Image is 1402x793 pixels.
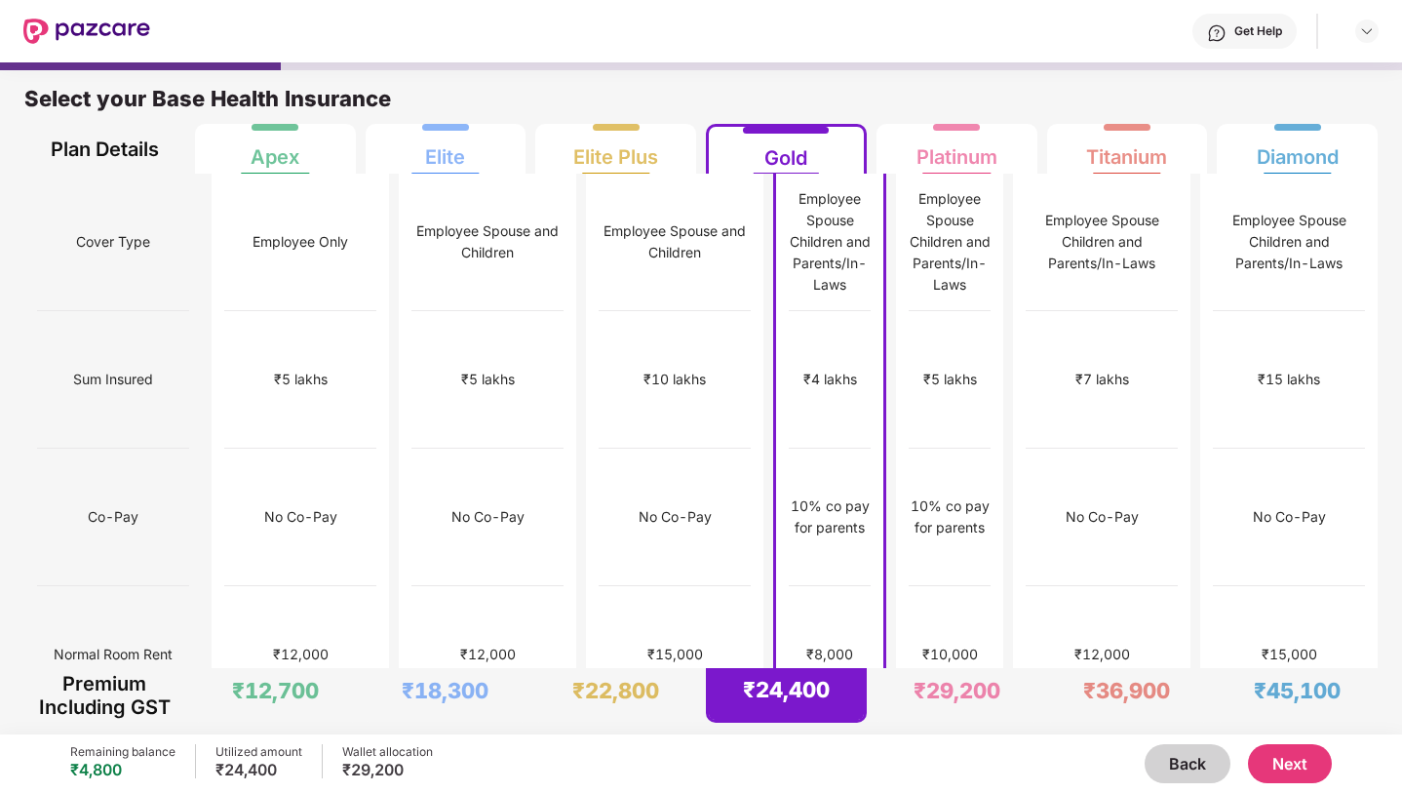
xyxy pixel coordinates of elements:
div: ₹12,000 [1074,644,1130,665]
div: No Co-Pay [1066,506,1139,528]
div: ₹22,800 [572,677,659,704]
div: ₹5 lakhs [461,369,515,390]
span: Normal Room Rent [54,636,173,673]
div: ₹10,000 [922,644,978,665]
div: ₹36,900 [1083,677,1170,704]
div: Employee Spouse Children and Parents/In-Laws [1213,210,1365,274]
div: ₹15,000 [1262,644,1317,665]
div: Titanium [1086,130,1167,169]
div: Gold [764,131,807,170]
div: Plan Details [37,124,173,174]
div: ₹18,300 [402,677,488,704]
div: Elite Plus [573,130,658,169]
div: ₹15 lakhs [1258,369,1320,390]
div: 10% co pay for parents [909,496,991,538]
div: ₹29,200 [342,760,433,779]
div: ₹24,400 [215,760,302,779]
div: No Co-Pay [639,506,712,528]
button: Next [1248,744,1332,783]
div: Diamond [1257,130,1339,169]
div: Premium Including GST [37,668,173,723]
div: Employee Spouse and Children [599,220,751,263]
div: Employee Spouse Children and Parents/In-Laws [909,188,991,296]
div: Employee Spouse Children and Parents/In-Laws [1026,210,1178,274]
button: Back [1145,744,1230,783]
div: Apex [251,130,299,169]
div: ₹4,800 [70,760,175,779]
div: Remaining balance [70,744,175,760]
div: Employee Spouse Children and Parents/In-Laws [789,188,871,296]
div: Get Help [1234,23,1282,39]
img: svg+xml;base64,PHN2ZyBpZD0iRHJvcGRvd24tMzJ4MzIiIHhtbG5zPSJodHRwOi8vd3d3LnczLm9yZy8yMDAwL3N2ZyIgd2... [1359,23,1375,39]
div: ₹12,000 [460,644,516,665]
div: ₹8,000 [806,644,853,665]
div: ₹24,400 [743,676,830,703]
img: svg+xml;base64,PHN2ZyBpZD0iSGVscC0zMngzMiIgeG1sbnM9Imh0dHA6Ly93d3cudzMub3JnLzIwMDAvc3ZnIiB3aWR0aD... [1207,23,1227,43]
div: Wallet allocation [342,744,433,760]
div: Utilized amount [215,744,302,760]
span: Cover Type [76,223,150,260]
div: ₹15,000 [647,644,703,665]
div: ₹10 lakhs [643,369,706,390]
div: ₹5 lakhs [274,369,328,390]
div: ₹4 lakhs [803,369,857,390]
div: Select your Base Health Insurance [24,85,1378,124]
div: Platinum [916,130,997,169]
span: Sum Insured [73,361,153,398]
div: No Co-Pay [264,506,337,528]
div: ₹7 lakhs [1075,369,1129,390]
div: ₹5 lakhs [923,369,977,390]
span: Co-Pay [88,498,138,535]
div: 10% co pay for parents [789,496,871,538]
div: Employee Spouse and Children [411,220,564,263]
div: ₹45,100 [1254,677,1341,704]
div: ₹12,000 [273,644,329,665]
div: Elite [425,130,465,169]
img: New Pazcare Logo [23,19,150,44]
div: No Co-Pay [451,506,525,528]
div: ₹12,700 [232,677,319,704]
div: ₹29,200 [914,677,1000,704]
div: Employee Only [253,231,348,253]
div: No Co-Pay [1253,506,1326,528]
